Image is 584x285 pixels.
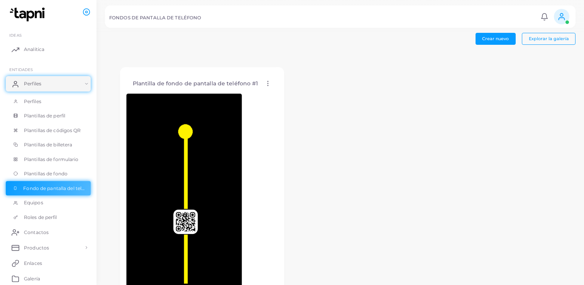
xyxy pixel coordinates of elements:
[24,127,81,134] span: Plantillas de códigos QR
[24,156,79,163] span: Plantillas de formulario
[6,210,91,225] a: Roles de perfil
[24,275,40,282] span: Galería
[24,214,57,221] span: Roles de perfil
[24,141,73,148] span: Plantillas de billetera
[109,15,201,20] h5: FONDOS DE PANTALLA DE TELÉFONO
[482,36,509,41] span: Crear nuevo
[24,80,41,87] span: Perfiles
[6,76,91,92] a: Perfiles
[6,181,91,196] a: Fondo de pantalla del teléfono
[9,67,33,72] span: ENTIDADES
[23,185,85,192] span: Fondo de pantalla del teléfono
[6,42,91,57] a: Analítica
[6,195,91,210] a: Equipos
[6,255,91,271] a: Enlaces
[6,109,91,123] a: Plantillas de perfil
[6,152,91,167] a: Plantillas de formulario
[6,240,91,255] a: Productos
[529,36,569,41] span: Explorar la galería
[9,33,22,37] span: IDEAS
[24,199,43,206] span: Equipos
[6,94,91,109] a: Perfiles
[522,33,576,44] button: Explorar la galería
[133,80,258,87] h4: Plantilla de fondo de pantalla de teléfono #1
[6,166,91,181] a: Plantillas de fondo
[24,229,49,236] span: Contactos
[6,137,91,152] a: Plantillas de billetera
[476,33,516,44] button: Crear nuevo
[24,170,68,177] span: Plantillas de fondo
[7,7,50,22] img: logotipo
[24,244,49,251] span: Productos
[24,112,65,119] span: Plantillas de perfil
[6,123,91,138] a: Plantillas de códigos QR
[24,98,41,105] span: Perfiles
[24,260,42,267] span: Enlaces
[24,46,44,53] span: Analítica
[6,224,91,240] a: Contactos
